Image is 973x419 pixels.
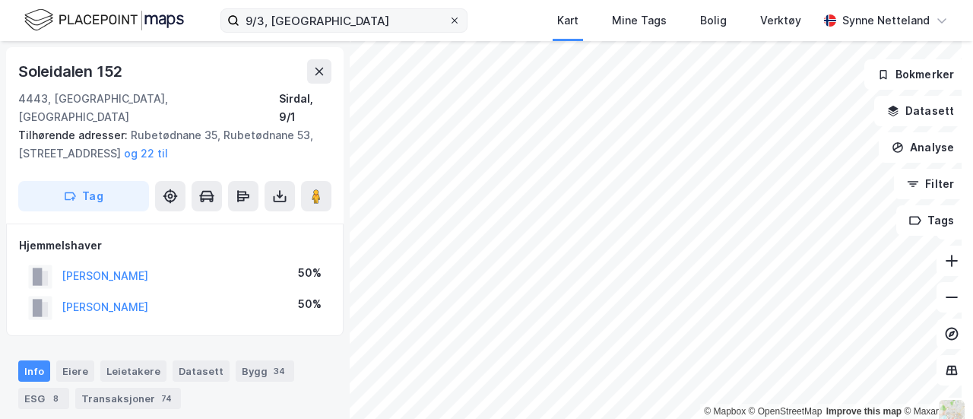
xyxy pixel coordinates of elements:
[298,264,322,282] div: 50%
[56,360,94,382] div: Eiere
[700,11,727,30] div: Bolig
[612,11,667,30] div: Mine Tags
[749,406,822,417] a: OpenStreetMap
[18,90,279,126] div: 4443, [GEOGRAPHIC_DATA], [GEOGRAPHIC_DATA]
[18,181,149,211] button: Tag
[18,126,319,163] div: Rubetødnane 35, Rubetødnane 53, [STREET_ADDRESS]
[18,388,69,409] div: ESG
[842,11,930,30] div: Synne Netteland
[894,169,967,199] button: Filter
[173,360,230,382] div: Datasett
[19,236,331,255] div: Hjemmelshaver
[704,406,746,417] a: Mapbox
[557,11,578,30] div: Kart
[271,363,288,379] div: 34
[298,295,322,313] div: 50%
[896,205,967,236] button: Tags
[874,96,967,126] button: Datasett
[239,9,448,32] input: Søk på adresse, matrikkel, gårdeiere, leietakere eller personer
[75,388,181,409] div: Transaksjoner
[18,59,125,84] div: Soleidalen 152
[24,7,184,33] img: logo.f888ab2527a4732fd821a326f86c7f29.svg
[48,391,63,406] div: 8
[864,59,967,90] button: Bokmerker
[897,346,973,419] div: Kontrollprogram for chat
[879,132,967,163] button: Analyse
[279,90,331,126] div: Sirdal, 9/1
[158,391,175,406] div: 74
[826,406,902,417] a: Improve this map
[100,360,166,382] div: Leietakere
[18,360,50,382] div: Info
[897,346,973,419] iframe: Chat Widget
[18,129,131,141] span: Tilhørende adresser:
[760,11,801,30] div: Verktøy
[236,360,294,382] div: Bygg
